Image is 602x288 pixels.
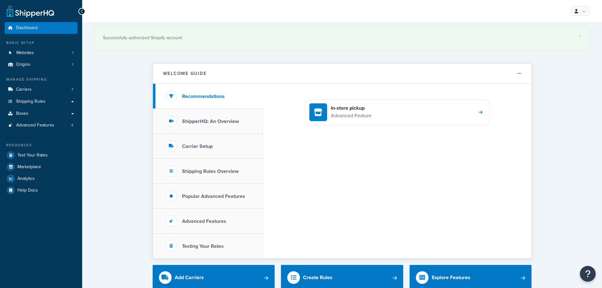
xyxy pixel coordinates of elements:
[5,84,77,95] li: Carriers
[16,111,28,116] span: Boxes
[163,71,207,76] h2: Welcome Guide
[303,273,332,282] div: Create Rules
[17,176,35,181] span: Analytics
[5,119,77,131] li: Advanced Features
[17,188,38,193] span: Help Docs
[5,47,77,59] a: Websites1
[16,25,38,31] span: Dashboard
[579,34,581,39] a: ×
[580,266,596,282] button: Open Resource Center
[182,193,245,199] h3: Popular Advanced Features
[16,87,32,92] span: Carriers
[17,164,41,170] span: Marketplace
[72,50,73,56] span: 1
[5,143,77,148] div: Resources
[153,64,532,84] button: Welcome Guide
[5,173,77,184] a: Analytics
[16,62,30,67] span: Origins
[103,34,581,42] div: Successfully authorized Shopify account
[182,218,226,224] h3: Advanced Features
[71,123,73,128] span: 4
[5,150,77,161] a: Test Your Rates
[5,161,77,173] a: Marketplace
[5,108,77,119] a: Boxes
[331,105,372,112] h4: In-store pickup
[182,144,213,149] h3: Carrier Setup
[5,96,77,107] a: Shipping Rules
[16,50,34,56] span: Websites
[16,99,46,104] span: Shipping Rules
[432,273,470,282] div: Explore Features
[5,40,77,46] div: Basic Setup
[182,119,239,124] h3: ShipperHQ: An Overview
[182,94,225,99] h3: Recommendations
[16,123,54,128] span: Advanced Features
[5,22,77,34] a: Dashboard
[182,243,224,249] h3: Testing Your Rates
[5,185,77,196] a: Help Docs
[182,169,239,174] h3: Shipping Rules Overview
[5,47,77,59] li: Websites
[5,59,77,70] li: Origins
[71,87,73,92] span: 7
[5,84,77,95] a: Carriers7
[5,77,77,82] div: Manage Shipping
[17,153,48,158] span: Test Your Rates
[5,59,77,70] a: Origins1
[72,62,73,67] span: 1
[175,273,204,282] div: Add Carriers
[331,112,372,120] p: Advanced Feature
[5,119,77,131] a: Advanced Features4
